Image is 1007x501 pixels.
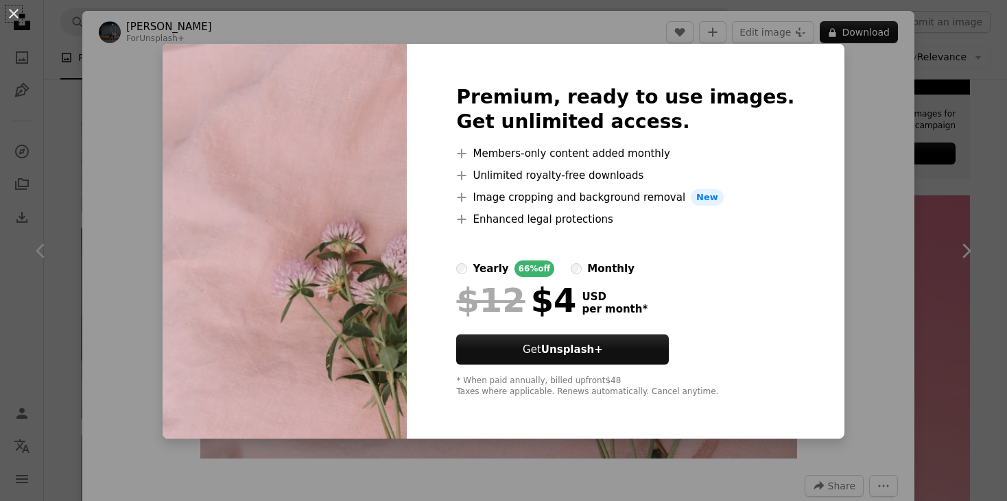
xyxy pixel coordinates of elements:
[163,44,407,439] img: premium_photo-1693220470985-2a0a8eb67f15
[456,334,669,365] button: GetUnsplash+
[456,211,794,228] li: Enhanced legal protections
[456,376,794,398] div: * When paid annually, billed upfront $48 Taxes where applicable. Renews automatically. Cancel any...
[456,167,794,184] li: Unlimited royalty-free downloads
[587,260,635,277] div: monthly
[456,85,794,134] h2: Premium, ready to use images. Get unlimited access.
[571,263,582,274] input: monthly
[691,189,724,206] span: New
[514,260,555,277] div: 66% off
[473,260,508,277] div: yearly
[456,282,525,318] span: $12
[456,189,794,206] li: Image cropping and background removal
[582,303,648,315] span: per month *
[582,291,648,303] span: USD
[456,263,467,274] input: yearly66%off
[456,282,576,318] div: $4
[541,343,603,356] strong: Unsplash+
[456,145,794,162] li: Members-only content added monthly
